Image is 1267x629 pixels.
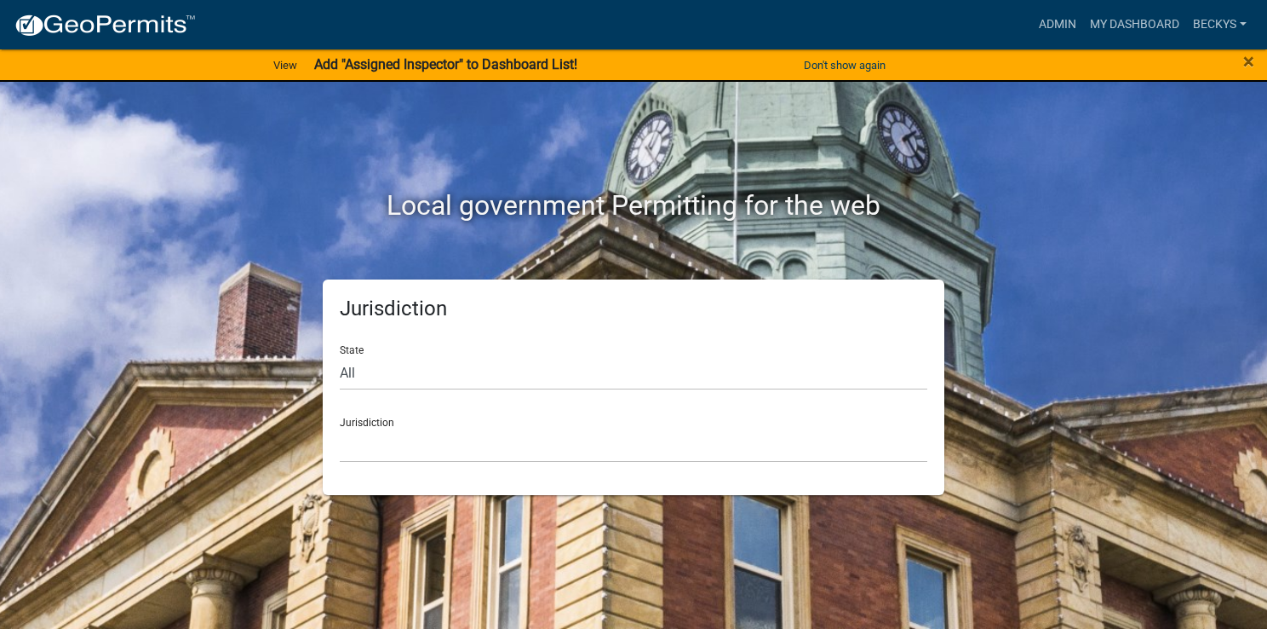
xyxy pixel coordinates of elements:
h2: Local government Permitting for the web [161,189,1106,222]
button: Don't show again [797,51,892,79]
span: × [1243,49,1254,73]
button: Close [1243,51,1254,72]
a: beckys [1186,9,1253,41]
strong: Add "Assigned Inspector" to Dashboard List! [314,56,577,72]
a: View [267,51,304,79]
a: My Dashboard [1083,9,1186,41]
h5: Jurisdiction [340,297,927,321]
a: Admin [1032,9,1083,41]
